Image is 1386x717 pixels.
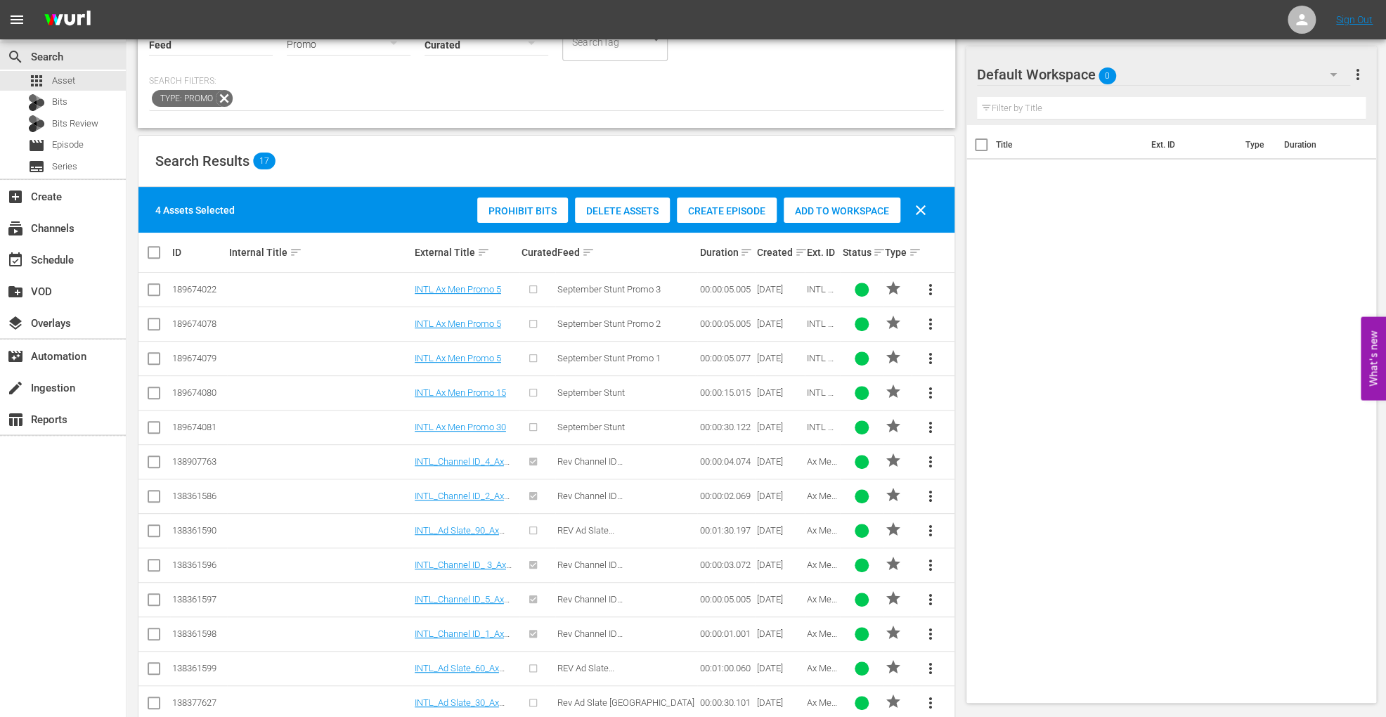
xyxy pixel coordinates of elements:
div: 138907763 [172,456,225,467]
img: ans4CAIJ8jUAAAAAAAAAAAAAAAAAAAAAAAAgQb4GAAAAAAAAAAAAAAAAAAAAAAAAJMjXAAAAAAAAAAAAAAAAAAAAAAAAgAT5G... [34,4,101,37]
div: [DATE] [757,697,803,708]
span: more_vert [922,453,939,470]
div: 00:00:30.101 [699,697,752,708]
span: sort [873,246,886,259]
span: INTL Ax Men Promo 5 [807,318,838,361]
div: 4 Assets Selected [155,203,235,217]
button: Create Episode [677,198,777,223]
a: INTL_Channel ID_ 3_Ax Men [415,560,512,581]
a: INTL_Channel ID_2_Ax Men [415,491,510,512]
span: Ingestion [7,380,24,396]
button: more_vert [914,411,947,444]
button: Open [649,33,663,46]
span: PROMO [885,659,902,676]
span: PROMO [885,314,902,331]
span: more_vert [922,419,939,436]
span: Asset [28,72,45,89]
span: more_vert [922,281,939,298]
div: 189674078 [172,318,225,329]
button: Delete Assets [575,198,670,223]
div: Duration [699,244,752,261]
a: INTL_Channel ID_1_Ax Men [415,628,510,650]
div: [DATE] [757,353,803,363]
div: 189674079 [172,353,225,363]
span: more_vert [922,660,939,677]
a: INTL Ax Men Promo 5 [415,318,501,329]
div: 189674080 [172,387,225,398]
span: Create [7,188,24,205]
span: Ax Men by HISTORY (FAST Channel) Rev Channel ID [GEOGRAPHIC_DATA] [807,560,838,686]
button: more_vert [914,273,947,306]
button: more_vert [914,583,947,616]
div: Ext. ID [807,247,838,258]
div: Bits [28,94,45,111]
div: 00:00:03.072 [699,560,752,570]
span: Rev Ad Slate [GEOGRAPHIC_DATA] [557,697,694,708]
div: [DATE] [757,560,803,570]
div: [DATE] [757,663,803,673]
div: Promo [287,25,410,64]
div: [DATE] [757,422,803,432]
button: more_vert [914,548,947,582]
span: Episode [28,137,45,154]
div: 00:00:02.069 [699,491,752,501]
span: Prohibit Bits [477,205,568,217]
th: Ext. ID [1142,125,1236,164]
span: more_vert [1349,66,1366,83]
span: Asset [52,74,75,88]
a: INTL Ax Men Promo 15 [415,387,506,398]
a: INTL Ax Men Promo 30 [415,422,506,432]
div: 00:00:01.001 [699,628,752,639]
span: PROMO [885,590,902,607]
a: INTL_Ad Slate_90_Ax Men [415,525,505,546]
div: [DATE] [757,525,803,536]
div: [DATE] [757,284,803,295]
span: Bits Review [52,117,98,131]
span: sort [477,246,490,259]
button: more_vert [914,514,947,548]
span: Add to Workspace [784,205,900,217]
span: REV Ad Slate [GEOGRAPHIC_DATA] [557,525,642,546]
span: PROMO [885,383,902,400]
div: 138361597 [172,594,225,605]
div: Type [885,244,909,261]
div: [DATE] [757,594,803,605]
div: External Title [415,244,517,261]
span: more_vert [922,522,939,539]
span: Episode [52,138,84,152]
div: 00:00:30.122 [699,422,752,432]
span: more_vert [922,626,939,642]
div: 00:00:05.005 [699,284,752,295]
button: clear [904,193,938,227]
a: Sign Out [1336,14,1373,25]
button: more_vert [914,307,947,341]
a: INTL_Channel ID_4_Ax Men [415,456,510,477]
button: more_vert [914,445,947,479]
span: Rev Channel ID [GEOGRAPHIC_DATA] [557,594,642,615]
div: 138361590 [172,525,225,536]
div: [DATE] [757,628,803,639]
span: Bits [52,95,67,109]
span: PROMO [885,452,902,469]
span: 0 [1099,61,1116,91]
span: more_vert [922,385,939,401]
div: 138377627 [172,697,225,708]
a: INTL_Channel ID_5_Ax Men [415,594,510,615]
a: INTL Ax Men Promo 5 [415,353,501,363]
span: Delete Assets [575,205,670,217]
p: Search Filters: [149,75,944,87]
span: REV Ad Slate [GEOGRAPHIC_DATA] [557,663,642,684]
span: Series [52,160,77,174]
span: more_vert [922,695,939,711]
div: 00:00:05.005 [699,318,752,329]
span: 17 [253,153,276,169]
span: Search [7,49,24,65]
div: 189674022 [172,284,225,295]
div: [DATE] [757,318,803,329]
span: sort [909,246,921,259]
span: Ax Men by HISTORY (FAST Channel) Rev Channel ID [GEOGRAPHIC_DATA] [807,491,838,617]
span: INTL Ax Men Promo 5 [807,353,838,395]
span: more_vert [922,557,939,574]
span: Channels [7,220,24,237]
span: menu [8,11,25,28]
